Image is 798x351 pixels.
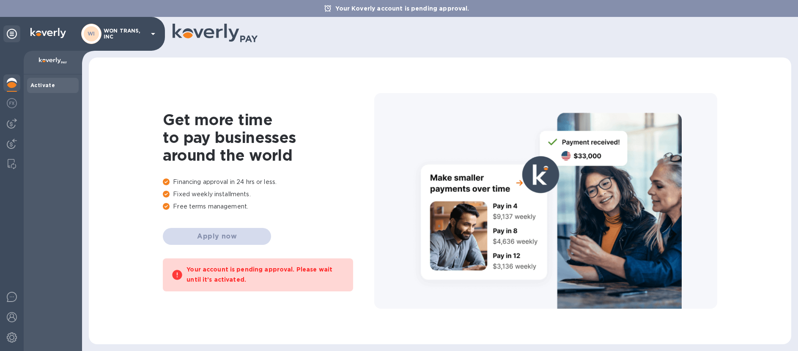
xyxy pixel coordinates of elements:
b: WI [88,30,95,37]
h1: Get more time to pay businesses around the world [163,111,374,164]
p: Your Koverly account is pending approval. [331,4,473,13]
b: Activate [30,82,55,88]
p: Fixed weekly installments. [163,190,374,199]
p: WON TRANS, INC [104,28,146,40]
p: Financing approval in 24 hrs or less. [163,178,374,186]
img: Foreign exchange [7,98,17,108]
div: Unpin categories [3,25,20,42]
img: Logo [30,28,66,38]
b: Your account is pending approval. Please wait until it’s activated. [186,266,332,283]
p: Free terms management. [163,202,374,211]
